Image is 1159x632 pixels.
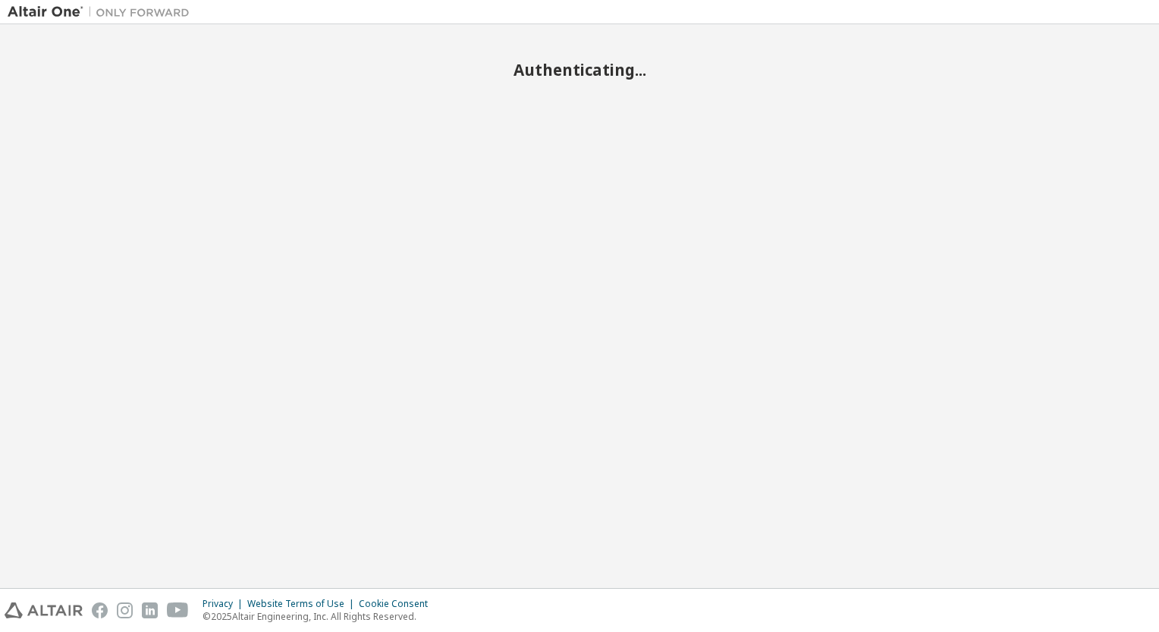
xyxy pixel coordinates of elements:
[8,5,197,20] img: Altair One
[5,602,83,618] img: altair_logo.svg
[247,598,359,610] div: Website Terms of Use
[142,602,158,618] img: linkedin.svg
[203,610,437,623] p: © 2025 Altair Engineering, Inc. All Rights Reserved.
[167,602,189,618] img: youtube.svg
[117,602,133,618] img: instagram.svg
[92,602,108,618] img: facebook.svg
[203,598,247,610] div: Privacy
[359,598,437,610] div: Cookie Consent
[8,60,1151,80] h2: Authenticating...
